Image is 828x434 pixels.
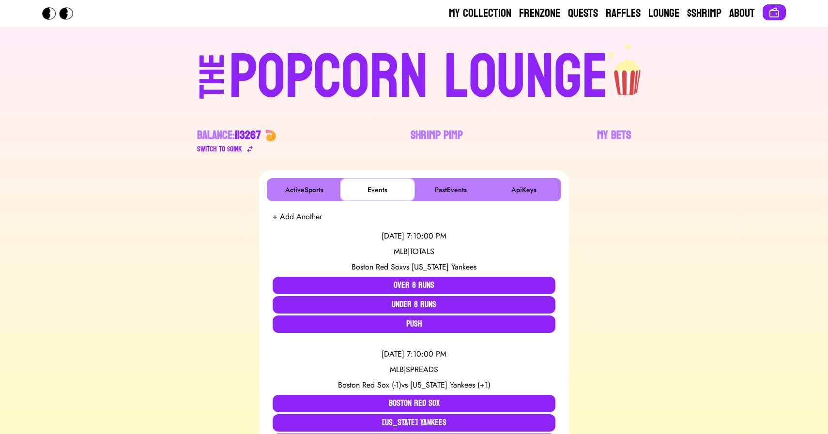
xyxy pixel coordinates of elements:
[488,180,559,199] button: ApiKeys
[235,125,261,146] span: 113267
[197,128,261,143] div: Balance:
[412,261,476,272] span: [US_STATE] Yankees
[265,130,276,141] img: 🍤
[273,230,555,242] div: [DATE] 7:10:00 PM
[648,6,679,21] a: Lounge
[415,180,486,199] button: PastEvents
[197,143,242,155] div: Switch to $ OINK
[608,43,648,97] img: popcorn
[338,379,401,390] span: Boston Red Sox (-1)
[687,6,721,21] a: $Shrimp
[116,43,712,108] a: THEPOPCORN LOUNGEpopcorn
[273,277,555,294] button: Over 8 Runs
[273,315,555,333] button: Push
[410,379,491,390] span: [US_STATE] Yankees (+1)
[449,6,511,21] a: My Collection
[519,6,560,21] a: Frenzone
[273,296,555,314] button: Under 8 Runs
[606,6,641,21] a: Raffles
[42,7,81,20] img: Popcorn
[768,7,780,18] img: Connect wallet
[269,180,340,199] button: ActiveSports
[273,261,555,273] div: vs
[273,246,555,257] div: MLB | TOTALS
[273,414,555,432] button: [US_STATE] Yankees
[273,364,555,375] div: MLB | SPREADS
[729,6,755,21] a: About
[352,261,403,272] span: Boston Red Sox
[273,348,555,360] div: [DATE] 7:10:00 PM
[195,54,230,118] div: THE
[273,379,555,391] div: vs
[273,211,322,223] button: + Add Another
[273,395,555,412] button: Boston Red Sox
[229,46,608,108] div: POPCORN LOUNGE
[411,128,463,155] a: Shrimp Pimp
[597,128,631,155] a: My Bets
[342,180,413,199] button: Events
[568,6,598,21] a: Quests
